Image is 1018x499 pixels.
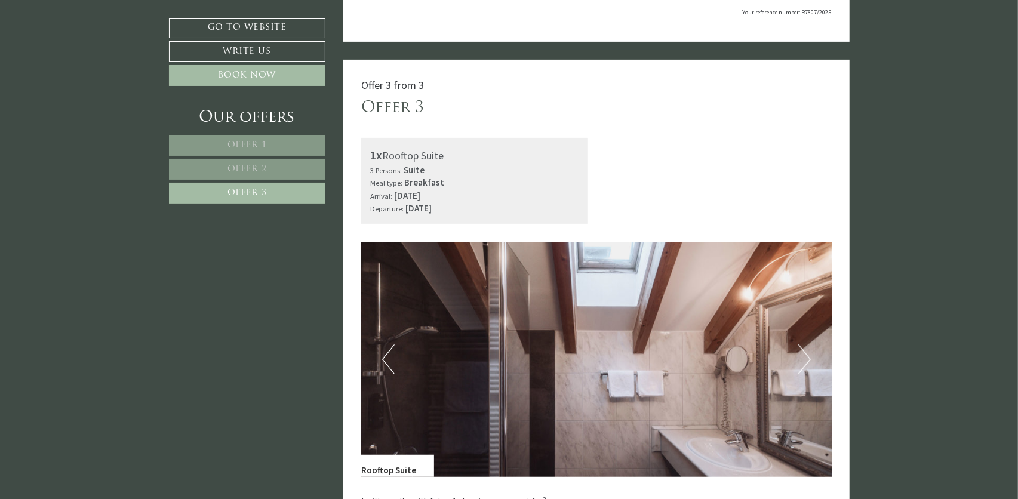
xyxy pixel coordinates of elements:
button: Send [407,315,470,335]
div: Rooftop Suite [361,455,434,476]
div: Hello, how can we help you? [9,32,128,66]
span: Offer 3 from 3 [361,78,424,92]
span: Your reference number: R7807/2025 [743,8,832,16]
b: [DATE] [394,190,420,201]
b: Suite [404,164,425,175]
b: [DATE] [405,202,432,214]
div: Offer 3 [361,97,424,119]
a: Write us [169,41,325,62]
button: Next [798,344,811,374]
small: 15:35 [18,56,122,63]
a: Book now [169,65,325,86]
div: Our offers [169,107,325,129]
b: Breakfast [404,177,444,188]
b: 1x [370,147,382,162]
span: Offer 3 [227,189,267,198]
span: Offer 1 [227,141,267,150]
small: Departure: [370,204,404,213]
a: Go to website [169,18,325,38]
div: Rooftop Suite [370,147,579,164]
img: image [361,242,832,477]
div: [DATE] [216,9,256,28]
small: Meal type: [370,178,402,187]
button: Previous [382,344,395,374]
small: 3 Persons: [370,165,402,175]
span: Offer 2 [227,165,267,174]
div: Montis – Active Nature Spa [18,34,122,43]
small: Arrival: [370,191,392,201]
